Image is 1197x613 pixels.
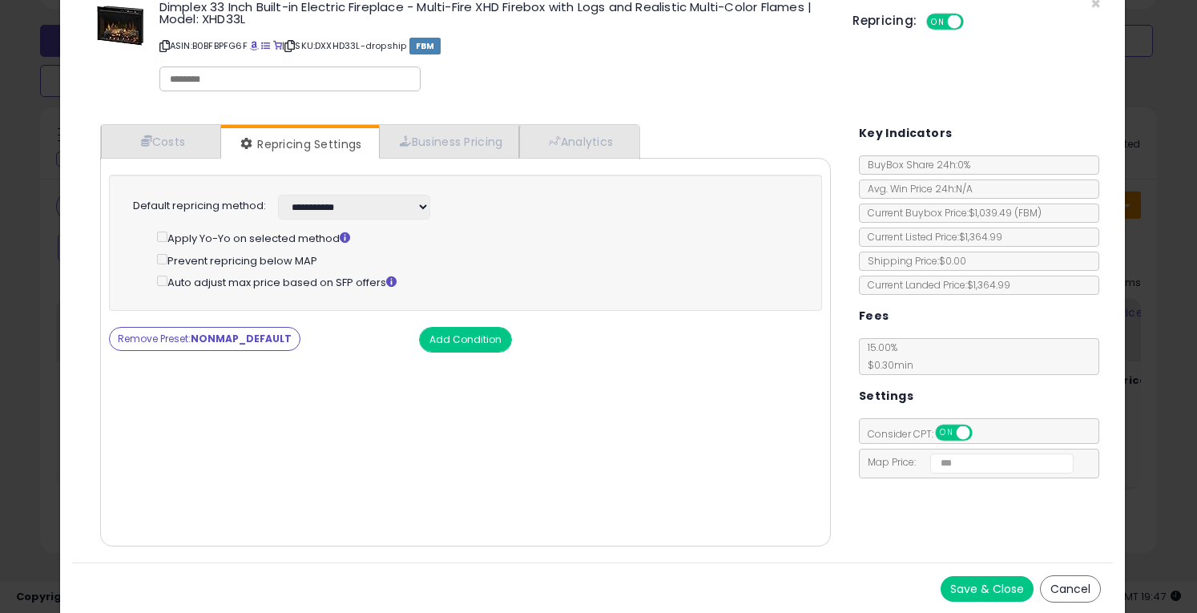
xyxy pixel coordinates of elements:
[250,39,259,52] a: BuyBox page
[860,341,913,372] span: 15.00 %
[941,576,1034,602] button: Save & Close
[1014,206,1042,220] span: ( FBM )
[159,33,829,58] p: ASIN: B0BFBPFG6F | SKU: DXXHD33L-dropship
[961,15,987,29] span: OFF
[101,125,221,158] a: Costs
[860,182,973,196] span: Avg. Win Price 24h: N/A
[859,123,953,143] h5: Key Indicators
[519,125,638,158] a: Analytics
[409,38,441,54] span: FBM
[109,327,300,351] button: Remove Preset:
[261,39,270,52] a: All offer listings
[860,206,1042,220] span: Current Buybox Price:
[860,158,970,171] span: BuyBox Share 24h: 0%
[419,327,512,353] button: Add Condition
[96,1,144,49] img: 41Gk9WwUulL._SL60_.jpg
[273,39,282,52] a: Your listing only
[191,332,292,345] strong: NONMAP_DEFAULT
[159,1,829,25] h3: Dimplex 33 Inch Built-in Electric Fireplace - Multi-Fire XHD Firebox with Logs and Realistic Mult...
[937,426,957,440] span: ON
[929,15,949,29] span: ON
[157,228,800,247] div: Apply Yo-Yo on selected method
[969,206,1042,220] span: $1,039.49
[221,128,378,160] a: Repricing Settings
[1040,575,1101,603] button: Cancel
[969,426,995,440] span: OFF
[860,455,1074,469] span: Map Price:
[860,278,1010,292] span: Current Landed Price: $1,364.99
[860,358,913,372] span: $0.30 min
[157,251,800,269] div: Prevent repricing below MAP
[860,230,1002,244] span: Current Listed Price: $1,364.99
[133,199,266,214] label: Default repricing method:
[860,254,966,268] span: Shipping Price: $0.00
[859,386,913,406] h5: Settings
[859,306,889,326] h5: Fees
[860,427,993,441] span: Consider CPT:
[379,125,519,158] a: Business Pricing
[157,272,800,291] div: Auto adjust max price based on SFP offers
[852,14,917,27] h5: Repricing:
